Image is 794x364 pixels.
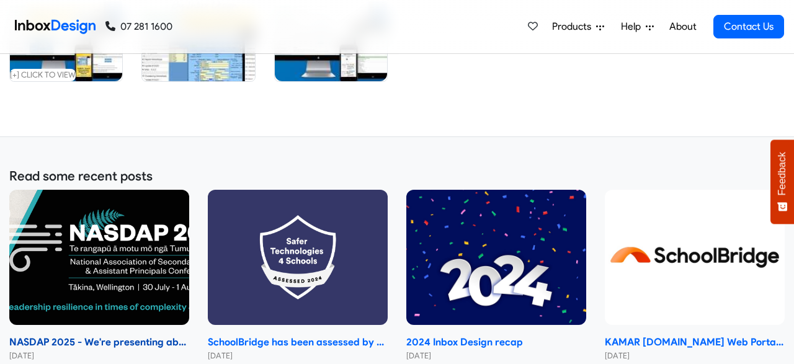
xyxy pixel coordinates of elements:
[208,190,388,325] img: SchoolBridge has been assessed by Safer Technologies 4 Schools (ST4S)
[406,190,586,325] img: 2024 Inbox Design recap
[666,14,700,39] a: About
[406,350,586,362] small: [DATE]
[770,140,794,224] button: Feedback - Show survey
[10,69,76,81] small: [+] click to view
[605,335,785,350] strong: KAMAR [DOMAIN_NAME] Web Portal 2024 Changeover
[9,167,785,185] h5: Read some recent posts
[547,14,609,39] a: Products
[208,335,388,350] strong: SchoolBridge has been assessed by Safer Technologies 4 Schools (ST4S)
[9,190,189,325] img: NASDAP 2025 - We're presenting about SchoolPoint and SchoolBridge
[406,335,586,350] strong: 2024 Inbox Design recap
[777,152,788,195] span: Feedback
[406,190,586,362] a: 2024 Inbox Design recap 2024 Inbox Design recap [DATE]
[605,190,785,325] img: KAMAR school.kiwi Web Portal 2024 Changeover
[208,350,388,362] small: [DATE]
[9,335,189,350] strong: NASDAP 2025 - We're presenting about SchoolPoint and SchoolBridge
[605,190,785,362] a: KAMAR school.kiwi Web Portal 2024 Changeover KAMAR [DOMAIN_NAME] Web Portal 2024 Changeover [DATE]
[9,190,189,362] a: NASDAP 2025 - We're presenting about SchoolPoint and SchoolBridge NASDAP 2025 - We're presenting ...
[713,15,784,38] a: Contact Us
[621,19,646,34] span: Help
[616,14,659,39] a: Help
[208,190,388,362] a: SchoolBridge has been assessed by Safer Technologies 4 Schools (ST4S) SchoolBridge has been asses...
[105,19,172,34] a: 07 281 1600
[9,350,189,362] small: [DATE]
[605,350,785,362] small: [DATE]
[552,19,596,34] span: Products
